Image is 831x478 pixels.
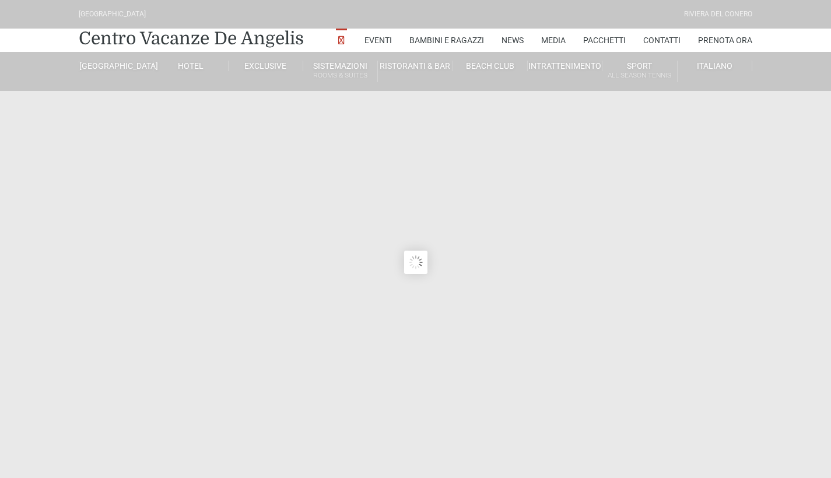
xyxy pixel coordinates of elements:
[303,61,378,82] a: SistemazioniRooms & Suites
[698,29,752,52] a: Prenota Ora
[541,29,566,52] a: Media
[409,29,484,52] a: Bambini e Ragazzi
[528,61,602,71] a: Intrattenimento
[79,9,146,20] div: [GEOGRAPHIC_DATA]
[79,27,304,50] a: Centro Vacanze De Angelis
[229,61,303,71] a: Exclusive
[378,61,453,71] a: Ristoranti & Bar
[643,29,681,52] a: Contatti
[303,70,377,81] small: Rooms & Suites
[153,61,228,71] a: Hotel
[602,70,676,81] small: All Season Tennis
[697,61,732,71] span: Italiano
[502,29,524,52] a: News
[364,29,392,52] a: Eventi
[453,61,528,71] a: Beach Club
[678,61,752,71] a: Italiano
[79,61,153,71] a: [GEOGRAPHIC_DATA]
[583,29,626,52] a: Pacchetti
[602,61,677,82] a: SportAll Season Tennis
[684,9,752,20] div: Riviera Del Conero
